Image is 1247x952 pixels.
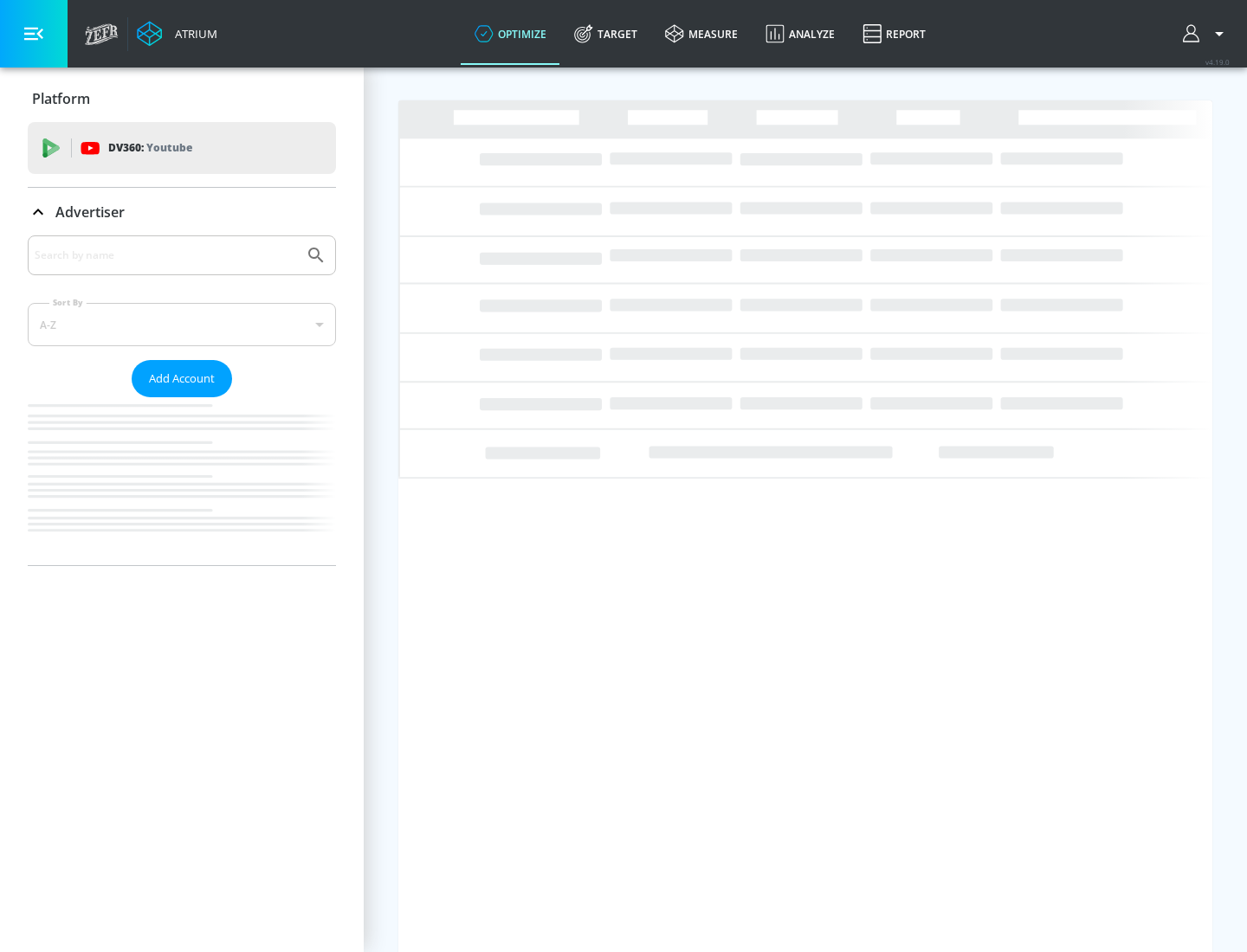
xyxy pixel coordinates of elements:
[752,3,849,65] a: Analyze
[28,122,336,174] div: DV360: Youtube
[149,369,215,389] span: Add Account
[461,3,560,65] a: optimize
[146,138,192,157] p: Youtube
[28,397,336,565] nav: list of Advertiser
[28,74,336,123] div: Platform
[28,188,336,236] div: Advertiser
[28,235,336,565] div: Advertiser
[28,303,336,346] div: A-Z
[32,89,90,108] p: Platform
[132,360,232,397] button: Add Account
[108,138,192,158] p: DV360:
[168,26,217,42] div: Atrium
[55,203,125,222] p: Advertiser
[849,3,940,65] a: Report
[137,21,217,47] a: Atrium
[651,3,752,65] a: measure
[560,3,651,65] a: Target
[49,297,87,308] label: Sort By
[1205,57,1230,67] span: v 4.19.0
[35,244,297,267] input: Search by name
